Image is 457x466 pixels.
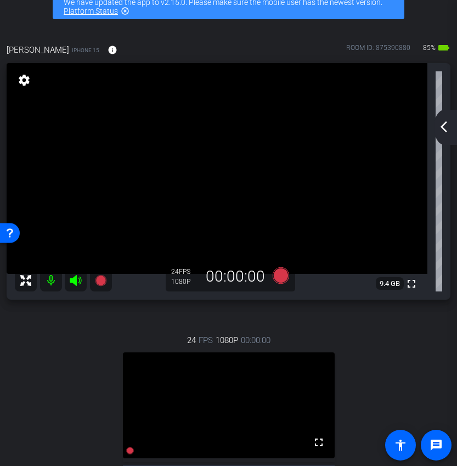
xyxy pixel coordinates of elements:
[421,39,437,57] span: 85%
[187,334,196,346] span: 24
[171,277,199,286] div: 1080P
[171,267,199,276] div: 24
[7,44,69,56] span: [PERSON_NAME]
[346,43,410,59] div: ROOM ID: 875390880
[64,7,118,15] a: Platform Status
[241,334,270,346] span: 00:00:00
[179,268,190,276] span: FPS
[430,439,443,452] mat-icon: message
[199,267,272,286] div: 00:00:00
[108,45,117,55] mat-icon: info
[405,277,418,290] mat-icon: fullscreen
[72,46,99,54] span: iPhone 15
[437,120,450,133] mat-icon: arrow_back_ios_new
[376,277,404,290] span: 9.4 GB
[121,7,129,15] mat-icon: highlight_off
[16,74,32,87] mat-icon: settings
[312,436,325,449] mat-icon: fullscreen
[394,439,407,452] mat-icon: accessibility
[437,41,450,54] mat-icon: battery_std
[199,334,213,346] span: FPS
[216,334,238,346] span: 1080P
